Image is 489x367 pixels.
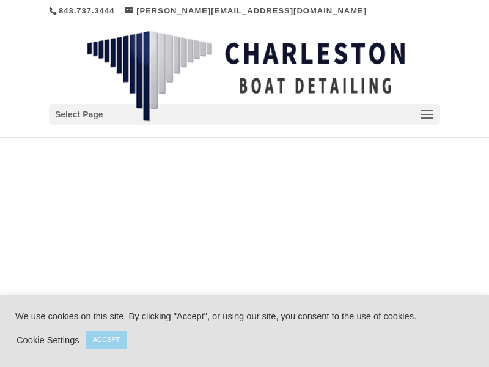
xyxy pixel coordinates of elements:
a: ACCEPT [86,331,128,349]
a: Cookie Settings [17,335,79,346]
a: 843.737.3444 [59,6,115,15]
a: [PERSON_NAME][EMAIL_ADDRESS][DOMAIN_NAME] [125,6,367,15]
div: We use cookies on this site. By clicking "Accept", or using our site, you consent to the use of c... [15,311,474,322]
span: Select Page [55,108,103,122]
img: Charleston Boat Detailing [87,31,405,122]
